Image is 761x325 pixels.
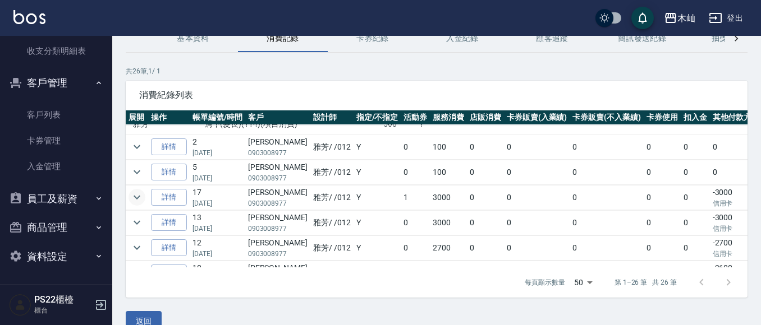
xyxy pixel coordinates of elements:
td: 0 [644,235,681,260]
div: 50 [570,267,597,298]
a: 詳情 [151,214,187,231]
td: 0 [467,134,504,159]
p: 櫃台 [34,305,91,315]
td: 2 [190,134,245,159]
td: 17 [190,185,245,210]
button: 基本資料 [148,25,238,52]
td: 100 [430,134,467,159]
td: Y [354,134,401,159]
td: 5 [190,160,245,184]
p: 第 1–26 筆 共 26 筆 [615,277,677,287]
button: 木屾 [659,7,700,30]
a: 卡券管理 [4,128,108,154]
a: 收支分類明細表 [4,38,108,64]
td: 0 [467,261,504,285]
td: [PERSON_NAME] [245,210,310,235]
button: 員工及薪資 [4,184,108,213]
td: 0 [681,235,710,260]
td: 雅芳 / /012 [310,185,354,210]
td: 0 [644,261,681,285]
p: 0903008977 [248,224,308,234]
td: [PERSON_NAME] [245,235,310,260]
th: 服務消費 [430,110,467,125]
th: 客戶 [245,110,310,125]
td: Y [354,235,401,260]
button: expand row [129,264,145,281]
td: 0 [570,134,644,159]
th: 設計師 [310,110,354,125]
p: [DATE] [192,198,242,208]
td: 0 [401,261,430,285]
td: 0 [681,210,710,235]
td: 0 [644,160,681,184]
td: 3000 [430,210,467,235]
p: 0903008977 [248,249,308,259]
td: 0 [681,160,710,184]
p: [DATE] [192,224,242,234]
td: 0 [401,160,430,184]
button: 消費記錄 [238,25,328,52]
p: 信用卡 [713,198,760,208]
th: 活動券 [401,110,430,125]
a: 詳情 [151,138,187,156]
button: expand row [129,239,145,256]
th: 帳單編號/時間 [190,110,245,125]
div: 木屾 [677,11,695,25]
th: 展開 [126,110,148,125]
button: save [631,7,654,29]
a: 入金管理 [4,154,108,179]
a: 詳情 [151,189,187,206]
th: 店販消費 [467,110,504,125]
td: 10 [190,261,245,285]
td: 0 [504,134,570,159]
td: 12 [190,235,245,260]
button: 商品管理 [4,213,108,242]
th: 卡券使用 [644,110,681,125]
td: 3600 [430,261,467,285]
td: 2700 [430,235,467,260]
td: 3000 [430,185,467,210]
td: 0 [401,210,430,235]
button: 簡訊發送紀錄 [597,25,687,52]
a: 客戶列表 [4,102,108,128]
p: 0903008977 [248,198,308,208]
td: 0 [467,210,504,235]
a: 詳情 [151,264,187,282]
button: expand row [129,138,145,155]
td: Y [354,210,401,235]
td: 0 [681,261,710,285]
td: 0 [504,235,570,260]
p: [DATE] [192,173,242,183]
td: 雅芳 / /012 [310,134,354,159]
button: 客戶管理 [4,68,108,97]
td: 0 [467,185,504,210]
p: [DATE] [192,249,242,259]
td: 0 [570,160,644,184]
td: 雅芳 / /012 [310,210,354,235]
button: 顧客追蹤 [507,25,597,52]
td: 100 [430,160,467,184]
th: 操作 [148,110,190,125]
td: 0 [504,261,570,285]
p: 每頁顯示數量 [525,277,565,287]
button: expand row [129,189,145,206]
td: 0 [570,185,644,210]
a: 詳情 [151,164,187,181]
td: 0 [570,210,644,235]
td: [PERSON_NAME] [245,134,310,159]
td: [PERSON_NAME] [245,160,310,184]
td: 0 [504,160,570,184]
td: 0 [504,210,570,235]
p: 0903008977 [248,148,308,158]
button: expand row [129,164,145,180]
p: 信用卡 [713,224,760,234]
td: 0 [681,185,710,210]
img: Logo [13,10,45,24]
a: 詳情 [151,239,187,257]
td: 0 [644,134,681,159]
td: 0 [401,134,430,159]
p: [DATE] [192,148,242,158]
td: [PERSON_NAME] [245,185,310,210]
p: 0903008977 [248,173,308,183]
td: 0 [467,235,504,260]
